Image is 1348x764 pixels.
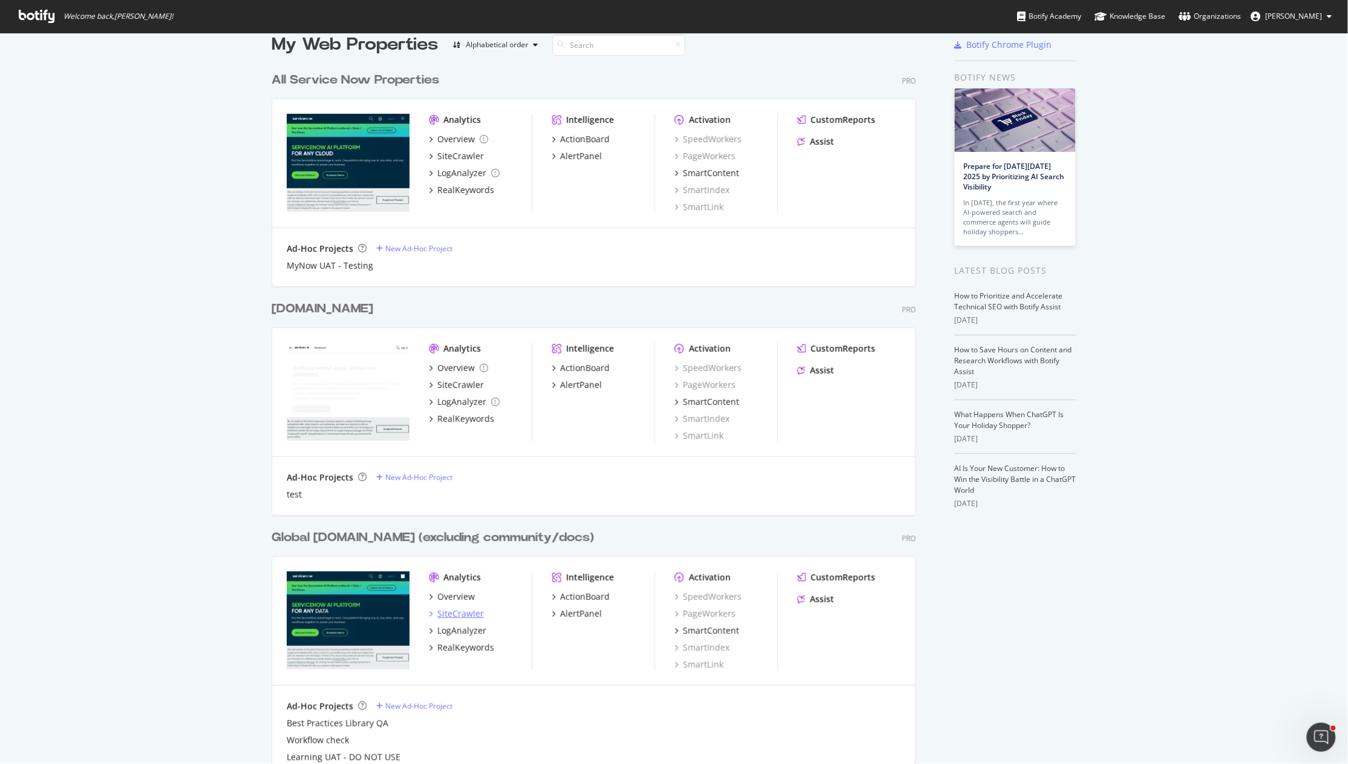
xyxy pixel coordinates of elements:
div: Knowledge Base [1095,10,1166,22]
div: Ad-Hoc Projects [287,243,353,255]
div: SiteCrawler [437,150,484,162]
div: Overview [437,362,475,374]
div: Assist [810,136,834,148]
a: New Ad-Hoc Project [376,472,453,482]
a: SmartLink [675,659,724,671]
div: Overview [437,133,475,145]
div: [DATE] [955,498,1076,509]
div: Ad-Hoc Projects [287,472,353,484]
a: SmartIndex [675,184,730,196]
div: PageWorkers [675,150,736,162]
div: SmartContent [683,396,739,408]
div: SiteCrawler [437,379,484,391]
div: RealKeywords [437,413,494,425]
div: Ad-Hoc Projects [287,700,353,713]
div: New Ad-Hoc Project [385,243,453,254]
div: ActionBoard [560,591,610,603]
a: ActionBoard [552,133,610,145]
div: LogAnalyzer [437,167,486,179]
div: AlertPanel [560,379,602,391]
div: Latest Blog Posts [955,264,1076,277]
div: SiteCrawler [437,608,484,620]
div: Activation [689,343,731,355]
div: [DATE] [955,315,1076,326]
div: [DOMAIN_NAME] [272,300,373,318]
a: SmartIndex [675,642,730,654]
div: My Web Properties [272,33,438,57]
div: Botify Chrome Plugin [967,39,1052,51]
a: SpeedWorkers [675,133,742,145]
a: How to Prioritize and Accelerate Technical SEO with Botify Assist [955,291,1063,312]
a: CustomReports [797,571,875,584]
a: Global [DOMAIN_NAME] (excluding community/docs) [272,529,599,547]
div: [DATE] [955,433,1076,444]
div: RealKeywords [437,184,494,196]
div: ActionBoard [560,133,610,145]
div: Analytics [443,571,481,584]
div: SmartContent [683,167,739,179]
div: Overview [437,591,475,603]
div: Intelligence [566,343,614,355]
input: Search [552,35,685,56]
div: All Service Now Properties [272,71,439,89]
a: RealKeywords [429,642,494,654]
a: What Happens When ChatGPT Is Your Holiday Shopper? [955,409,1064,430]
div: Learning UAT - DO NOT USE [287,751,401,763]
iframe: Intercom live chat [1307,723,1336,752]
a: New Ad-Hoc Project [376,243,453,254]
img: lightstep.com [287,114,410,212]
div: Assist [810,593,834,605]
a: RealKeywords [429,184,494,196]
a: SmartLink [675,430,724,442]
a: ActionBoard [552,362,610,374]
div: CustomReports [811,114,875,126]
a: Overview [429,362,488,374]
div: Activation [689,571,731,584]
div: SmartContent [683,625,739,637]
a: Overview [429,133,488,145]
div: Assist [810,364,834,377]
a: SiteCrawler [429,608,484,620]
a: SiteCrawler [429,379,484,391]
a: PageWorkers [675,608,736,620]
a: Overview [429,591,475,603]
a: ActionBoard [552,591,610,603]
a: CustomReports [797,114,875,126]
a: SpeedWorkers [675,591,742,603]
a: Assist [797,136,834,148]
a: Assist [797,593,834,605]
a: test [287,489,302,501]
a: AI Is Your New Customer: How to Win the Visibility Battle in a ChatGPT World [955,463,1076,495]
a: SpeedWorkers [675,362,742,374]
div: Botify Academy [1018,10,1082,22]
div: AlertPanel [560,150,602,162]
div: New Ad-Hoc Project [385,701,453,711]
div: Pro [902,76,916,86]
a: MyNow UAT - Testing [287,260,373,272]
a: New Ad-Hoc Project [376,701,453,711]
div: ActionBoard [560,362,610,374]
a: RealKeywords [429,413,494,425]
a: Workflow check [287,734,349,746]
a: All Service Now Properties [272,71,444,89]
span: Tim Manalo [1266,11,1323,21]
a: AlertPanel [552,379,602,391]
div: Botify news [955,71,1076,84]
img: developer.servicenow.com [287,343,410,441]
a: How to Save Hours on Content and Research Workflows with Botify Assist [955,344,1072,377]
a: SmartLink [675,201,724,213]
a: PageWorkers [675,379,736,391]
div: Intelligence [566,571,614,584]
a: LogAnalyzer [429,625,486,637]
a: SmartContent [675,625,739,637]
